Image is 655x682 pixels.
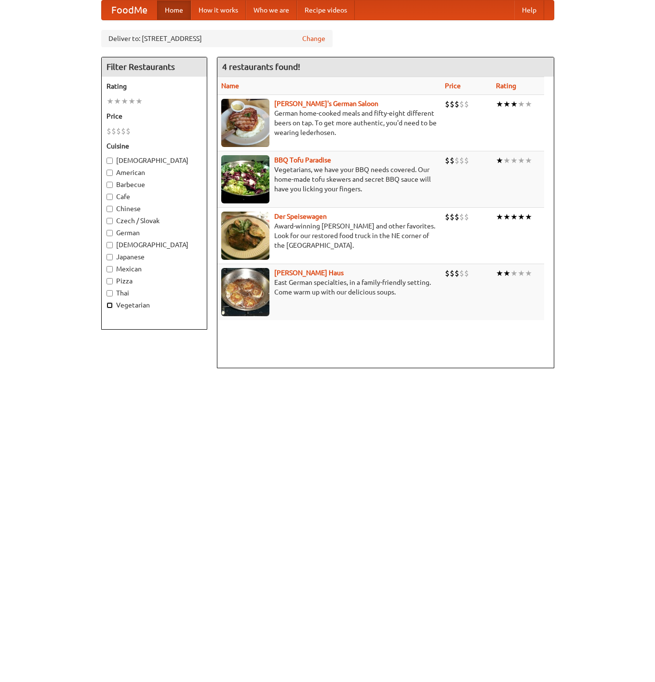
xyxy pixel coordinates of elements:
li: $ [459,99,464,109]
a: Rating [496,82,516,90]
a: Recipe videos [297,0,355,20]
li: $ [450,155,454,166]
li: $ [454,155,459,166]
b: [PERSON_NAME]'s German Saloon [274,100,378,107]
input: [DEMOGRAPHIC_DATA] [107,242,113,248]
a: Home [157,0,191,20]
a: Der Speisewagen [274,213,327,220]
li: $ [464,99,469,109]
label: [DEMOGRAPHIC_DATA] [107,156,202,165]
li: $ [126,126,131,136]
a: FoodMe [102,0,157,20]
div: Deliver to: [STREET_ADDRESS] [101,30,333,47]
label: American [107,168,202,177]
li: ★ [107,96,114,107]
li: $ [459,268,464,279]
p: Vegetarians, we have your BBQ needs covered. Our home-made tofu skewers and secret BBQ sauce will... [221,165,437,194]
h5: Price [107,111,202,121]
li: $ [454,99,459,109]
li: $ [464,155,469,166]
li: ★ [496,212,503,222]
input: Mexican [107,266,113,272]
label: Czech / Slovak [107,216,202,226]
h4: Filter Restaurants [102,57,207,77]
h5: Cuisine [107,141,202,151]
input: Pizza [107,278,113,284]
input: Czech / Slovak [107,218,113,224]
label: German [107,228,202,238]
label: Cafe [107,192,202,201]
li: ★ [503,99,510,109]
li: $ [454,212,459,222]
input: Japanese [107,254,113,260]
li: ★ [121,96,128,107]
li: ★ [525,99,532,109]
li: ★ [510,268,518,279]
li: ★ [503,212,510,222]
li: ★ [503,155,510,166]
li: ★ [496,268,503,279]
input: Vegetarian [107,302,113,308]
label: Pizza [107,276,202,286]
li: $ [450,212,454,222]
li: $ [445,155,450,166]
li: ★ [525,268,532,279]
li: $ [464,212,469,222]
li: ★ [510,212,518,222]
li: ★ [496,155,503,166]
input: [DEMOGRAPHIC_DATA] [107,158,113,164]
li: $ [445,268,450,279]
li: ★ [114,96,121,107]
li: ★ [128,96,135,107]
li: ★ [496,99,503,109]
li: $ [121,126,126,136]
a: How it works [191,0,246,20]
label: Japanese [107,252,202,262]
a: Price [445,82,461,90]
li: $ [459,155,464,166]
label: Barbecue [107,180,202,189]
label: Thai [107,288,202,298]
li: $ [459,212,464,222]
input: Cafe [107,194,113,200]
li: ★ [518,99,525,109]
a: [PERSON_NAME] Haus [274,269,344,277]
p: Award-winning [PERSON_NAME] and other favorites. Look for our restored food truck in the NE corne... [221,221,437,250]
li: $ [111,126,116,136]
label: Vegetarian [107,300,202,310]
label: Chinese [107,204,202,214]
img: tofuparadise.jpg [221,155,269,203]
li: ★ [525,212,532,222]
li: $ [107,126,111,136]
li: ★ [503,268,510,279]
a: Change [302,34,325,43]
li: ★ [510,99,518,109]
li: $ [445,212,450,222]
input: Chinese [107,206,113,212]
label: [DEMOGRAPHIC_DATA] [107,240,202,250]
input: American [107,170,113,176]
img: esthers.jpg [221,99,269,147]
input: Barbecue [107,182,113,188]
input: Thai [107,290,113,296]
li: $ [464,268,469,279]
p: East German specialties, in a family-friendly setting. Come warm up with our delicious soups. [221,278,437,297]
li: $ [454,268,459,279]
p: German home-cooked meals and fifty-eight different beers on tap. To get more authentic, you'd nee... [221,108,437,137]
li: ★ [518,155,525,166]
a: BBQ Tofu Paradise [274,156,331,164]
ng-pluralize: 4 restaurants found! [222,62,300,71]
img: kohlhaus.jpg [221,268,269,316]
li: $ [445,99,450,109]
li: ★ [525,155,532,166]
a: Name [221,82,239,90]
input: German [107,230,113,236]
li: ★ [135,96,143,107]
a: Help [514,0,544,20]
li: $ [450,268,454,279]
img: speisewagen.jpg [221,212,269,260]
li: ★ [518,268,525,279]
a: Who we are [246,0,297,20]
li: $ [450,99,454,109]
